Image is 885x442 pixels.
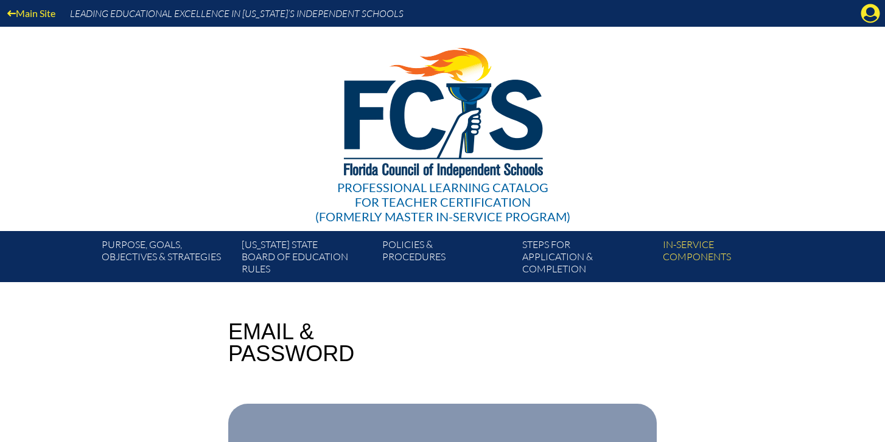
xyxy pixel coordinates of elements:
img: FCISlogo221.eps [317,27,568,193]
span: for Teacher Certification [355,195,531,209]
a: [US_STATE] StateBoard of Education rules [237,236,377,282]
div: Professional Learning Catalog (formerly Master In-service Program) [315,180,570,224]
a: Policies &Procedures [377,236,517,282]
a: Professional Learning Catalog for Teacher Certification(formerly Master In-service Program) [310,24,575,226]
h1: Email & Password [228,321,354,365]
svg: Manage account [861,4,880,23]
a: In-servicecomponents [658,236,798,282]
a: Purpose, goals,objectives & strategies [97,236,237,282]
a: Main Site [2,5,60,21]
a: Steps forapplication & completion [517,236,657,282]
